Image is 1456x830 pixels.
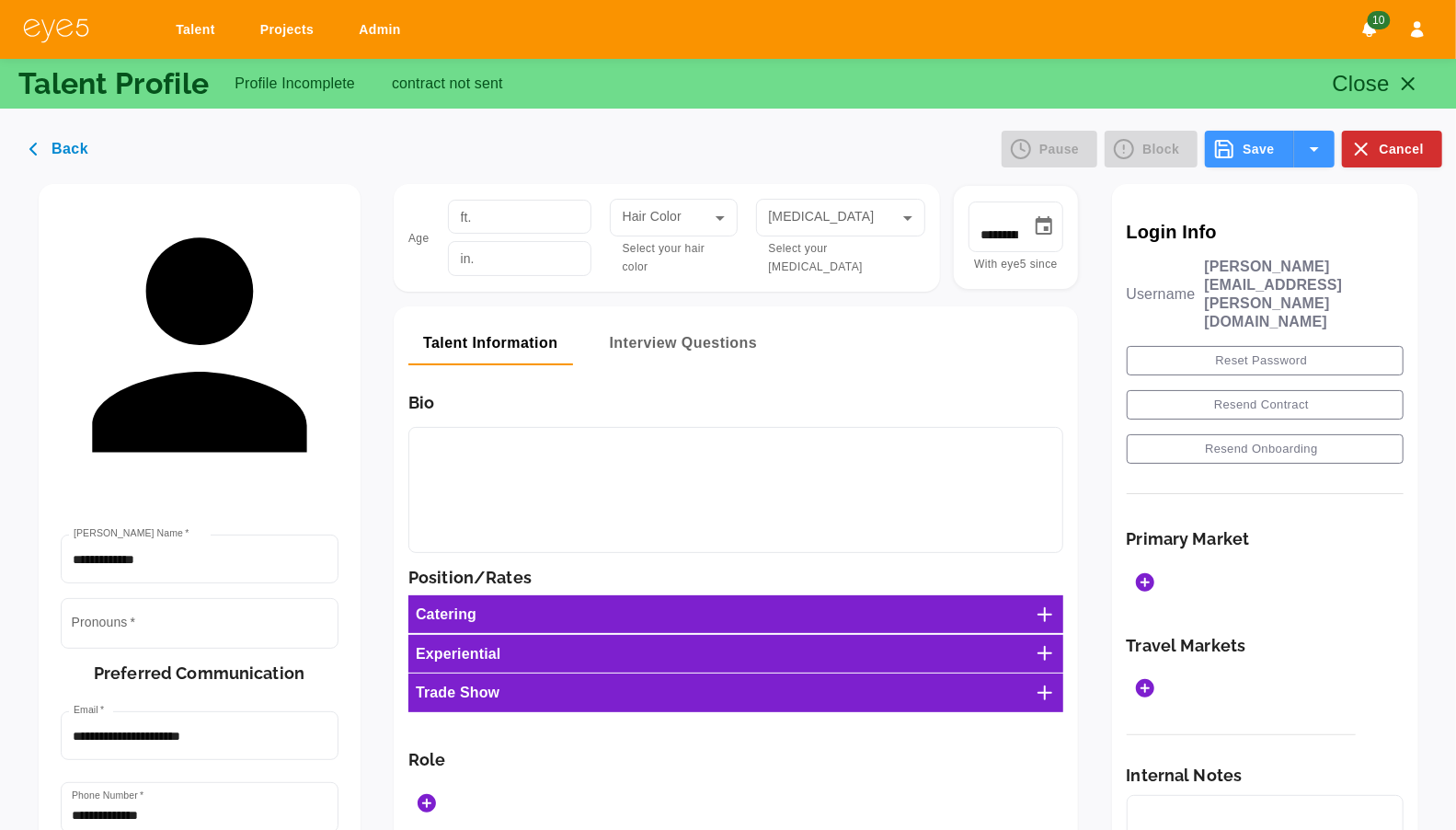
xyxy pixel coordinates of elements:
[974,258,1058,271] span: With eye5 since
[1127,670,1164,707] button: Add Markets
[14,131,107,167] button: Back
[1127,766,1404,786] h6: Internal Notes
[408,785,445,822] button: Add Roles
[381,75,514,91] span: contract not sent
[408,321,573,365] button: Talent Information
[248,13,332,47] a: Projects
[769,240,913,277] p: Select your [MEDICAL_DATA]
[224,75,366,91] span: Profile Incomplete
[1127,564,1164,601] button: Add Markets
[1127,346,1404,375] button: Reset Password
[74,703,104,717] label: Email
[347,13,419,47] a: Admin
[1353,13,1386,46] button: Notifications
[408,393,1063,413] h6: Bio
[1294,131,1335,167] button: select merge strategy
[18,69,209,98] p: Talent Profile
[1321,62,1439,106] button: Close
[22,17,90,43] img: eye5
[72,789,143,802] label: Phone Number
[1127,221,1404,243] p: Login Info
[1127,529,1250,549] h6: Primary Market
[1205,131,1293,167] button: Save
[623,240,725,277] p: Select your hair color
[416,681,499,704] h6: Trade Show
[1127,390,1404,420] button: Resend Contract
[408,232,430,245] span: Age
[416,642,501,665] h6: Experiential
[408,750,1063,770] h6: Role
[1333,67,1391,100] p: Close
[1127,434,1404,464] button: Resend Onboarding
[74,526,189,540] label: [PERSON_NAME] Name
[1127,636,1246,656] h6: Travel Markets
[1026,208,1062,245] button: Choose date, selected date is Oct 13, 2025
[408,568,1063,588] h6: Position/Rates
[595,321,773,365] button: Interview Questions
[1127,285,1196,304] p: Username
[1342,131,1442,167] button: Cancel
[94,663,304,684] h6: Preferred Communication
[1205,131,1334,167] div: Save
[164,13,234,47] a: Talent
[1205,258,1404,331] p: [PERSON_NAME][EMAIL_ADDRESS][PERSON_NAME][DOMAIN_NAME]
[1367,11,1390,29] span: 10
[416,603,476,626] h6: Catering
